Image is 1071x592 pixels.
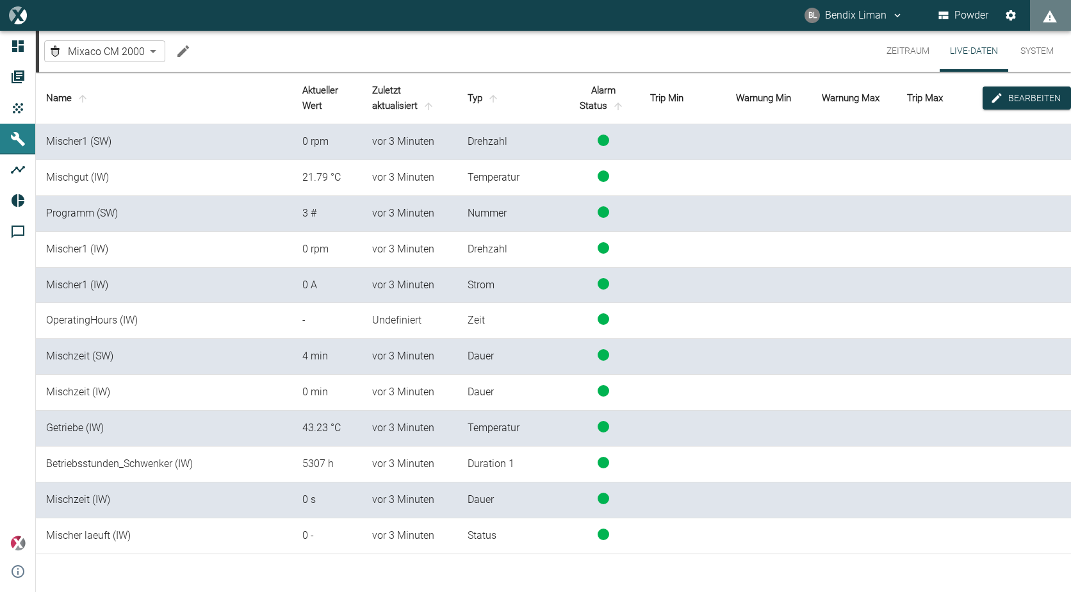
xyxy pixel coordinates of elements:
[36,160,292,196] td: Mischgut (IW)
[372,529,447,543] div: 8.9.2025, 13:27:36
[897,72,983,124] th: Trip Max
[68,44,145,59] span: Mixaco CM 2000
[372,385,447,400] div: 8.9.2025, 13:27:36
[457,482,566,518] td: Dauer
[983,86,1071,110] button: edit-alarms
[598,457,609,468] span: status-running
[292,72,362,124] th: Aktueller Wert
[457,339,566,375] td: Dauer
[362,72,457,124] th: Zuletzt aktualisiert
[876,31,940,72] button: Zeitraum
[420,101,437,112] span: sort-time
[36,339,292,375] td: Mischzeit (SW)
[302,385,352,400] div: 0 min
[726,72,812,124] th: Warnung Min
[457,268,566,304] td: Strom
[36,375,292,411] td: Mischzeit (IW)
[457,518,566,554] td: Status
[302,421,352,436] div: 43.229164 °C
[457,160,566,196] td: Temperatur
[302,349,352,364] div: 4 min
[302,170,352,185] div: 21.788195 °C
[1008,31,1066,72] button: System
[362,303,457,339] td: Undefiniert
[47,44,145,59] a: Mixaco CM 2000
[74,93,91,104] span: sort-name
[610,101,626,112] span: sort-status
[372,135,447,149] div: 8.9.2025, 13:27:36
[485,93,502,104] span: sort-type
[457,375,566,411] td: Dauer
[598,278,609,290] span: status-running
[302,135,352,149] div: 0 rpm
[372,349,447,364] div: 8.9.2025, 13:27:36
[302,313,352,328] div: -
[598,421,609,432] span: status-running
[372,493,447,507] div: 8.9.2025, 13:27:36
[457,72,566,124] th: Typ
[372,457,447,472] div: 8.9.2025, 13:27:36
[598,349,609,361] span: status-running
[36,303,292,339] td: OperatingHours (IW)
[36,196,292,232] td: Programm (SW)
[457,124,566,160] td: Drehzahl
[36,232,292,268] td: Mischer1 (IW)
[9,6,26,24] img: logo
[812,72,897,124] th: Warnung Max
[170,38,196,64] button: Machine bearbeiten
[372,421,447,436] div: 8.9.2025, 13:27:36
[566,72,640,124] th: Alarm Status
[598,206,609,218] span: status-running
[36,124,292,160] td: Mischer1 (SW)
[302,206,352,221] div: 3 #
[598,313,609,325] span: status-running
[457,411,566,447] td: Temperatur
[372,206,447,221] div: 8.9.2025, 13:27:36
[598,493,609,504] span: status-running
[372,242,447,257] div: 8.9.2025, 13:27:36
[36,518,292,554] td: Mischer laeuft (IW)
[372,278,447,293] div: 8.9.2025, 13:27:36
[457,447,566,482] td: Duration 1
[936,4,992,27] button: Powder
[999,4,1022,27] button: Einstellungen
[36,72,292,124] th: Name
[302,529,352,543] div: 0 -
[372,170,447,185] div: 8.9.2025, 13:27:36
[598,385,609,397] span: status-running
[805,8,820,23] div: BL
[598,242,609,254] span: status-running
[302,242,352,257] div: 0 rpm
[36,447,292,482] td: Betriebsstunden_Schwenker (IW)
[457,303,566,339] td: Zeit
[598,529,609,540] span: status-running
[457,232,566,268] td: Drehzahl
[302,457,352,472] div: 5307 h
[457,196,566,232] td: Nummer
[10,536,26,551] img: Xplore Logo
[940,31,1008,72] button: Live-Daten
[302,493,352,507] div: 0 s
[598,135,609,146] span: status-running
[302,278,352,293] div: 0 A
[36,482,292,518] td: Mischzeit (IW)
[36,268,292,304] td: Mischer1 (IW)
[36,411,292,447] td: Getriebe (IW)
[640,72,726,124] th: Trip Min
[803,4,905,27] button: bendix.liman@kansaihelios-cws.de
[598,170,609,182] span: status-running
